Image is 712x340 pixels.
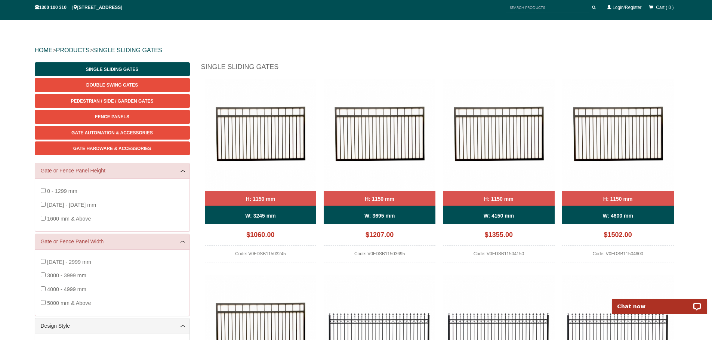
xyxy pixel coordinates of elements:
[47,272,86,278] span: 3000 - 3999 mm
[324,249,435,262] div: Code: V0FDSB11503695
[205,79,317,262] a: V0FDSB - Flat Top (Double Top Rail) - Single Aluminium Driveway Gate - Single Sliding Gate - Matt...
[562,79,674,262] a: V0FDSB - Flat Top (Double Top Rail) - Single Aluminium Driveway Gate - Single Sliding Gate - Matt...
[205,228,317,246] div: $1060.00
[41,238,184,246] a: Gate or Fence Panel Width
[73,146,151,151] span: Gate Hardware & Accessories
[47,188,77,194] span: 0 - 1299 mm
[35,78,190,92] a: Double Swing Gates
[35,5,123,10] span: 1300 100 310 | [STREET_ADDRESS]
[324,79,435,191] img: V0FDSB - Flat Top (Double Top Rail) - Single Aluminium Driveway Gate - Single Sliding Gate - Matt...
[324,79,435,262] a: V0FDSB - Flat Top (Double Top Rail) - Single Aluminium Driveway Gate - Single Sliding Gate - Matt...
[506,3,589,12] input: SEARCH PRODUCTS
[56,47,90,53] a: PRODUCTS
[246,196,275,202] b: H: 1150 mm
[35,47,53,53] a: HOME
[205,79,317,191] img: V0FDSB - Flat Top (Double Top Rail) - Single Aluminium Driveway Gate - Single Sliding Gate - Matt...
[562,249,674,262] div: Code: V0FDSB11504600
[86,67,138,72] span: Single Sliding Gates
[47,286,86,292] span: 4000 - 4999 mm
[365,196,394,202] b: H: 1150 mm
[47,202,96,208] span: [DATE] - [DATE] mm
[607,290,712,314] iframe: LiveChat chat widget
[656,5,674,10] span: Cart ( 0 )
[71,130,153,135] span: Gate Automation & Accessories
[201,62,678,75] h1: Single Sliding Gates
[484,213,514,219] b: W: 4150 mm
[443,228,555,246] div: $1355.00
[443,79,555,191] img: V0FDSB - Flat Top (Double Top Rail) - Single Aluminium Driveway Gate - Single Sliding Gate - Matt...
[95,114,129,119] span: Fence Panels
[562,79,674,191] img: V0FDSB - Flat Top (Double Top Rail) - Single Aluminium Driveway Gate - Single Sliding Gate - Matt...
[41,322,184,330] a: Design Style
[35,141,190,155] a: Gate Hardware & Accessories
[93,47,162,53] a: SINGLE SLIDING GATES
[47,216,91,222] span: 1600 mm & Above
[364,213,395,219] b: W: 3695 mm
[35,126,190,140] a: Gate Automation & Accessories
[47,300,91,306] span: 5000 mm & Above
[443,79,555,262] a: V0FDSB - Flat Top (Double Top Rail) - Single Aluminium Driveway Gate - Single Sliding Gate - Matt...
[602,213,633,219] b: W: 4600 mm
[245,213,275,219] b: W: 3245 mm
[205,249,317,262] div: Code: V0FDSB11503245
[603,196,633,202] b: H: 1150 mm
[562,228,674,246] div: $1502.00
[324,228,435,246] div: $1207.00
[613,5,641,10] a: Login/Register
[484,196,514,202] b: H: 1150 mm
[71,99,153,104] span: Pedestrian / Side / Garden Gates
[443,249,555,262] div: Code: V0FDSB11504150
[35,62,190,76] a: Single Sliding Gates
[47,259,91,265] span: [DATE] - 2999 mm
[41,167,184,175] a: Gate or Fence Panel Height
[35,38,678,62] div: > >
[35,110,190,124] a: Fence Panels
[35,94,190,108] a: Pedestrian / Side / Garden Gates
[86,82,138,88] span: Double Swing Gates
